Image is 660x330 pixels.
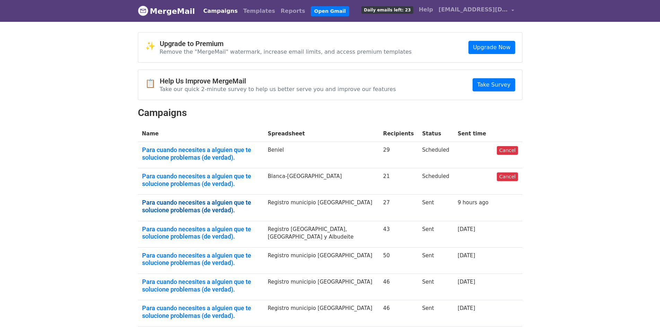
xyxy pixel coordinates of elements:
[436,3,517,19] a: [EMAIL_ADDRESS][DOMAIN_NAME]
[416,3,436,17] a: Help
[379,168,418,195] td: 21
[458,199,489,206] a: 9 hours ago
[379,142,418,168] td: 29
[625,297,660,330] iframe: Chat Widget
[264,142,379,168] td: Beniel
[458,252,475,259] a: [DATE]
[142,146,259,161] a: Para cuando necesites a alguien que te solucione problemas (de verdad).
[379,274,418,300] td: 46
[418,142,453,168] td: Scheduled
[454,126,493,142] th: Sent time
[264,300,379,327] td: Registro municipio [GEOGRAPHIC_DATA]
[473,78,515,91] a: Take Survey
[145,41,160,51] span: ✨
[264,247,379,274] td: Registro municipio [GEOGRAPHIC_DATA]
[160,86,396,93] p: Take our quick 2-minute survey to help us better serve you and improve our features
[142,304,259,319] a: Para cuando necesites a alguien que te solucione problemas (de verdad).
[468,41,515,54] a: Upgrade Now
[264,195,379,221] td: Registro municipio [GEOGRAPHIC_DATA]
[264,168,379,195] td: Blanca-[GEOGRAPHIC_DATA]
[418,126,453,142] th: Status
[359,3,416,17] a: Daily emails left: 23
[142,199,259,214] a: Para cuando necesites a alguien que te solucione problemas (de verdad).
[379,195,418,221] td: 27
[240,4,278,18] a: Templates
[439,6,508,14] span: [EMAIL_ADDRESS][DOMAIN_NAME]
[138,126,264,142] th: Name
[160,48,412,55] p: Remove the "MergeMail" watermark, increase email limits, and access premium templates
[418,168,453,195] td: Scheduled
[142,225,259,240] a: Para cuando necesites a alguien que te solucione problemas (de verdad).
[379,221,418,247] td: 43
[497,172,518,181] a: Cancel
[379,247,418,274] td: 50
[418,274,453,300] td: Sent
[379,300,418,327] td: 46
[458,279,475,285] a: [DATE]
[361,6,413,14] span: Daily emails left: 23
[625,297,660,330] div: Widget de chat
[142,252,259,267] a: Para cuando necesites a alguien que te solucione problemas (de verdad).
[142,172,259,187] a: Para cuando necesites a alguien que te solucione problemas (de verdad).
[418,195,453,221] td: Sent
[142,278,259,293] a: Para cuando necesites a alguien que te solucione problemas (de verdad).
[458,305,475,311] a: [DATE]
[418,300,453,327] td: Sent
[201,4,240,18] a: Campaigns
[138,6,148,16] img: MergeMail logo
[418,247,453,274] td: Sent
[160,39,412,48] h4: Upgrade to Premium
[458,226,475,232] a: [DATE]
[138,107,522,119] h2: Campaigns
[278,4,308,18] a: Reports
[138,4,195,18] a: MergeMail
[497,146,518,155] a: Cancel
[160,77,396,85] h4: Help Us Improve MergeMail
[418,221,453,247] td: Sent
[145,79,160,89] span: 📋
[311,6,349,16] a: Open Gmail
[264,274,379,300] td: Registro municipio [GEOGRAPHIC_DATA]
[264,126,379,142] th: Spreadsheet
[264,221,379,247] td: Registro [GEOGRAPHIC_DATA], [GEOGRAPHIC_DATA] y Albudeite
[379,126,418,142] th: Recipients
